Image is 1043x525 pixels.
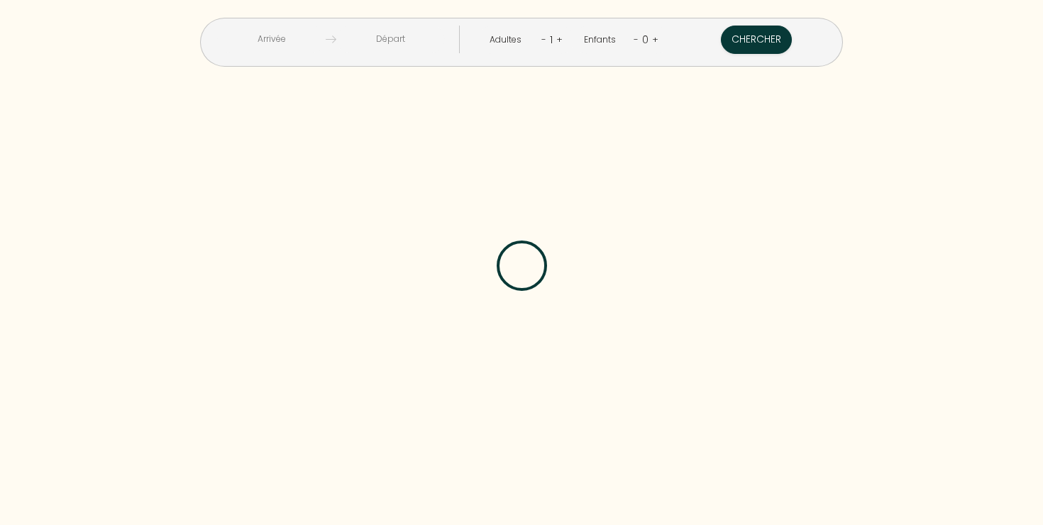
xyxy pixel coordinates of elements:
[652,33,658,46] a: +
[326,34,336,45] img: guests
[639,28,652,51] div: 0
[490,33,526,47] div: Adultes
[721,26,792,54] button: Chercher
[556,33,563,46] a: +
[584,33,621,47] div: Enfants
[217,26,326,53] input: Arrivée
[546,28,556,51] div: 1
[541,33,546,46] a: -
[634,33,639,46] a: -
[336,26,445,53] input: Départ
